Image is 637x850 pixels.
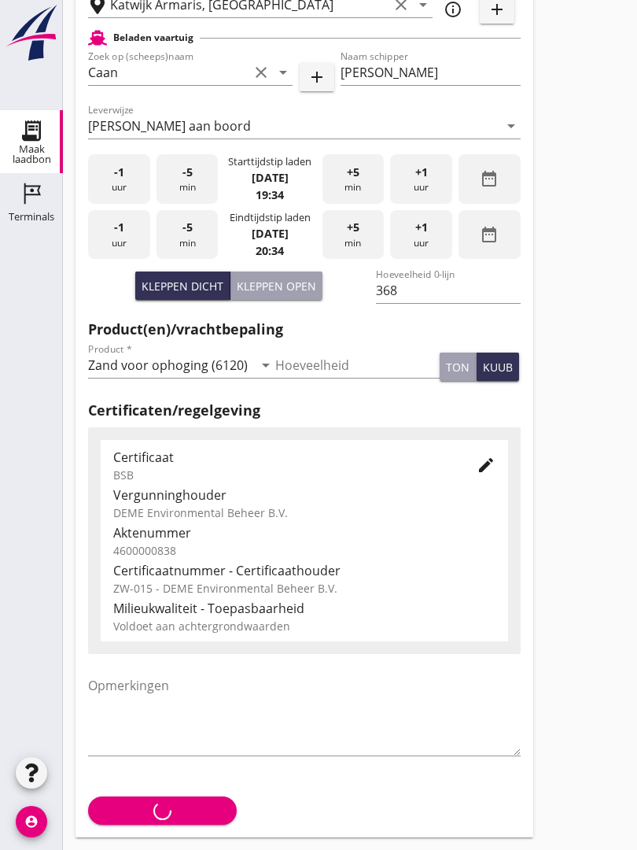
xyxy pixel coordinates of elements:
span: +5 [347,164,359,181]
strong: [DATE] [252,170,289,185]
div: Milieukwaliteit - Toepasbaarheid [113,599,495,618]
div: uur [88,154,150,204]
i: arrow_drop_down [274,63,293,82]
i: date_range [480,225,499,244]
div: uur [390,210,452,260]
div: Terminals [9,212,54,222]
input: Product * [88,353,253,378]
div: min [156,154,219,204]
span: +1 [415,219,428,236]
button: Kleppen dicht [135,272,230,300]
button: Kleppen open [230,272,322,300]
button: kuub [477,353,519,381]
i: arrow_drop_down [256,356,275,375]
div: Aktenummer [113,523,495,542]
div: DEME Environmental Beheer B.V. [113,504,495,521]
div: ton [446,359,469,375]
img: logo-small.a267ee39.svg [3,4,60,62]
div: Certificaatnummer - Certificaathouder [113,561,495,580]
div: uur [88,210,150,260]
div: Kleppen open [237,278,316,294]
div: min [322,210,385,260]
div: Kleppen dicht [142,278,223,294]
span: +1 [415,164,428,181]
span: -5 [182,164,193,181]
i: clear [252,63,271,82]
div: Voldoet aan achtergrondwaarden [113,618,495,634]
input: Hoeveelheid 0-lijn [376,278,520,303]
button: ton [440,353,477,381]
strong: 20:34 [256,243,284,258]
h2: Certificaten/regelgeving [88,400,521,421]
div: kuub [483,359,513,375]
div: 4600000838 [113,542,495,559]
div: BSB [113,467,451,483]
div: Starttijdstip laden [228,154,311,169]
input: Zoek op (scheeps)naam [88,60,249,85]
div: min [322,154,385,204]
i: add [307,68,326,87]
div: uur [390,154,452,204]
input: Hoeveelheid [275,353,440,378]
span: -1 [114,219,124,236]
strong: 19:34 [256,187,284,202]
span: -5 [182,219,193,236]
div: min [156,210,219,260]
div: Eindtijdstip laden [230,210,311,225]
i: arrow_drop_down [502,116,521,135]
i: account_circle [16,806,47,837]
textarea: Opmerkingen [88,673,521,756]
input: Naam schipper [341,60,521,85]
h2: Beladen vaartuig [113,31,193,45]
i: edit [477,456,495,475]
strong: [DATE] [252,226,289,241]
div: [PERSON_NAME] aan boord [88,119,251,133]
span: +5 [347,219,359,236]
span: -1 [114,164,124,181]
div: Vergunninghouder [113,486,495,504]
div: Certificaat [113,448,451,467]
i: date_range [480,169,499,188]
div: ZW-015 - DEME Environmental Beheer B.V. [113,580,495,597]
h2: Product(en)/vrachtbepaling [88,319,521,340]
